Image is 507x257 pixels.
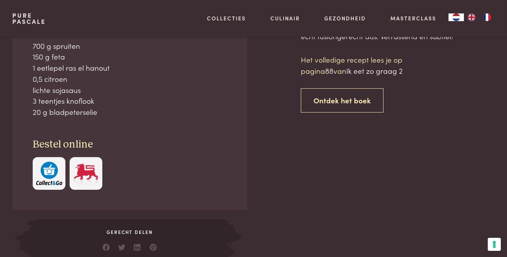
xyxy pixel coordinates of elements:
a: FR [479,13,495,21]
div: 0,5 citroen [33,73,227,85]
a: EN [464,13,479,21]
img: c308188babc36a3a401bcb5cb7e020f4d5ab42f7cacd8327e500463a43eeb86c.svg [36,162,62,185]
div: lichte sojasaus [33,85,227,96]
img: Delhaize [73,162,99,185]
a: PurePascale [12,12,46,25]
a: Masterclass [390,14,436,22]
aside: Language selected: Nederlands [449,13,495,21]
a: Gezondheid [325,14,366,22]
span: Ik eet zo graag 2 [346,65,403,76]
span: Gerecht delen [36,229,223,235]
a: Collecties [207,14,246,22]
button: Uw voorkeuren voor toestemming voor trackingtechnologieën [488,238,501,251]
a: NL [449,13,464,21]
div: 700 g spruiten [33,40,227,51]
div: Language [449,13,464,21]
a: Culinair [270,14,300,22]
div: 150 g feta [33,51,227,62]
h3: Bestel online [33,138,227,151]
ul: Language list [464,13,495,21]
div: 3 teentjes knoflook [33,95,227,106]
div: 1 eetlepel ras el hanout [33,62,227,73]
a: Ontdek het boek [301,88,384,113]
p: Het volledige recept lees je op pagina van [301,54,432,76]
div: 20 g bladpeterselie [33,106,227,118]
span: 88 [325,65,334,76]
